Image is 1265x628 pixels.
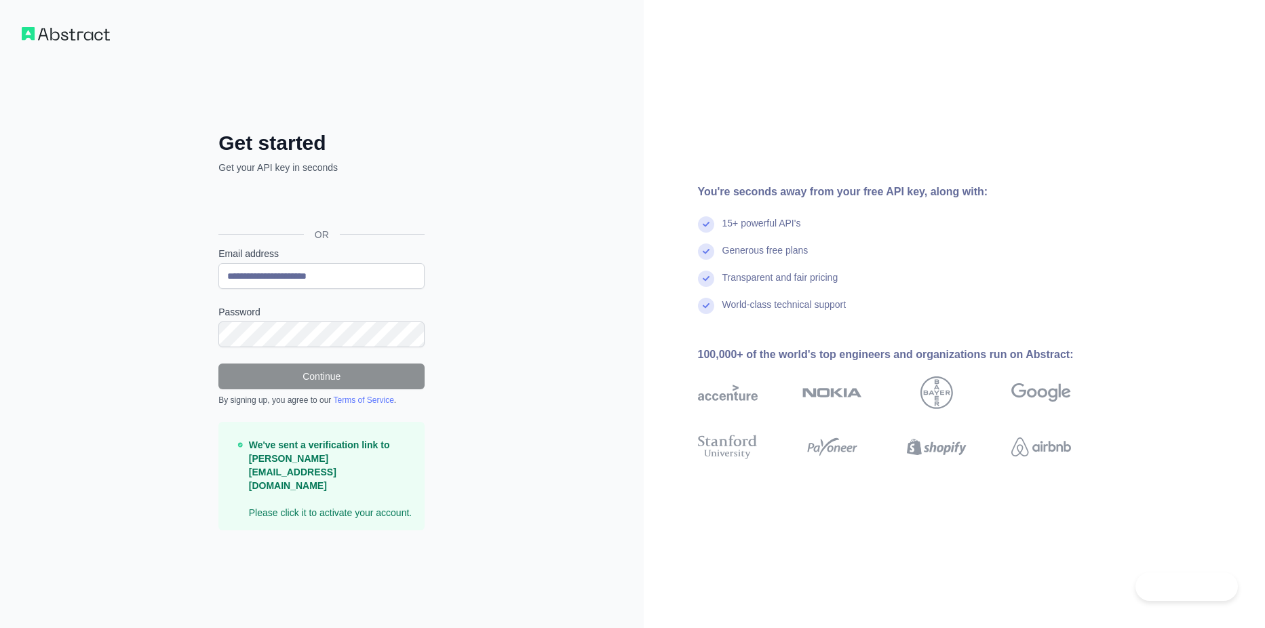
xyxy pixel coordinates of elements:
img: bayer [920,376,953,409]
label: Email address [218,247,425,260]
img: accenture [698,376,758,409]
strong: We've sent a verification link to [PERSON_NAME][EMAIL_ADDRESS][DOMAIN_NAME] [249,439,390,491]
iframe: Schaltfläche „Über Google anmelden“ [212,189,429,219]
img: airbnb [1011,432,1071,462]
div: World-class technical support [722,298,846,325]
img: Workflow [22,27,110,41]
h2: Get started [218,131,425,155]
div: Transparent and fair pricing [722,271,838,298]
button: Continue [218,364,425,389]
img: payoneer [802,432,862,462]
a: Terms of Service [333,395,393,405]
div: 15+ powerful API's [722,216,801,243]
p: Please click it to activate your account. [249,438,414,519]
iframe: Toggle Customer Support [1135,572,1238,601]
span: OR [304,228,340,241]
img: check mark [698,298,714,314]
p: Get your API key in seconds [218,161,425,174]
img: stanford university [698,432,758,462]
div: You're seconds away from your free API key, along with: [698,184,1114,200]
div: By signing up, you agree to our . [218,395,425,406]
img: check mark [698,271,714,287]
img: check mark [698,243,714,260]
img: nokia [802,376,862,409]
img: check mark [698,216,714,233]
img: shopify [907,432,967,462]
div: Generous free plans [722,243,809,271]
label: Password [218,305,425,319]
div: 100,000+ of the world's top engineers and organizations run on Abstract: [698,347,1114,363]
img: google [1011,376,1071,409]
